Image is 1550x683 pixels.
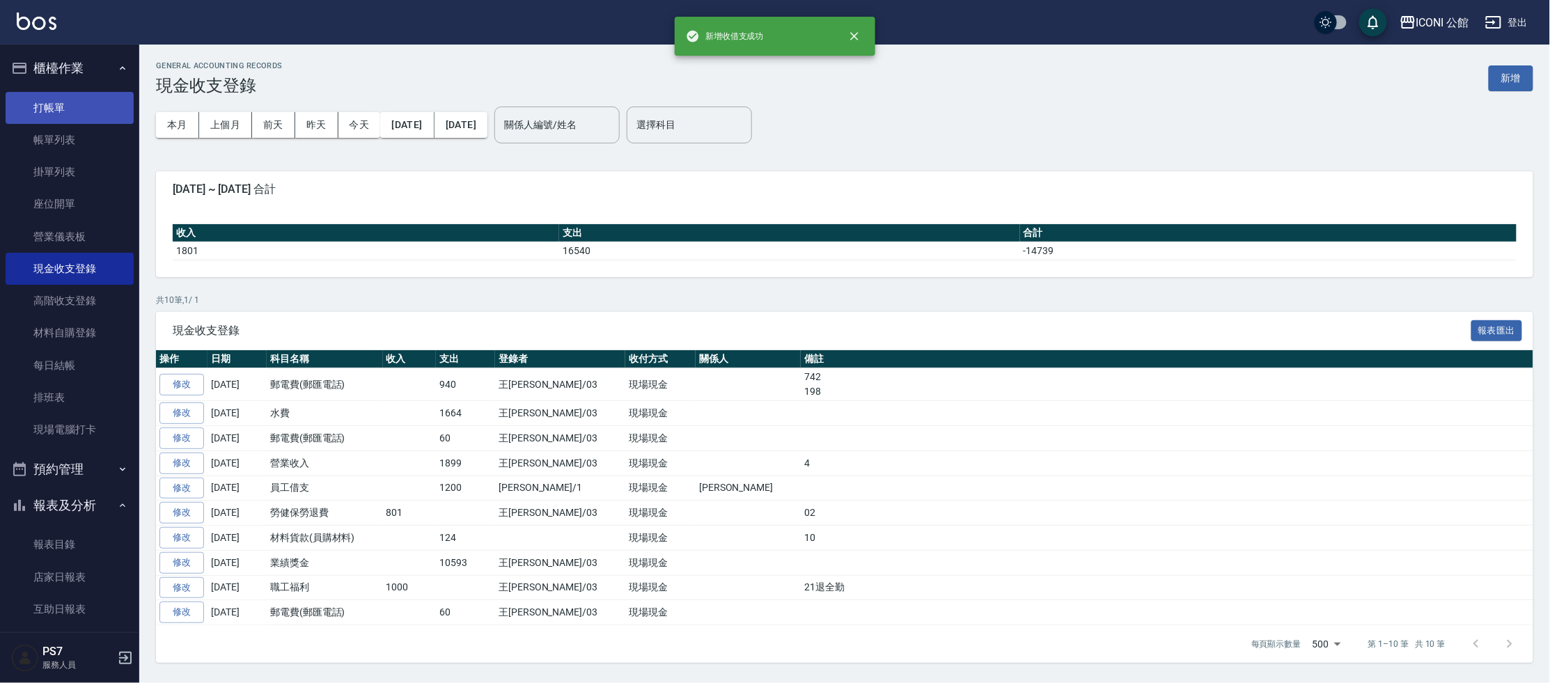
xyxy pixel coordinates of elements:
[495,368,625,401] td: 王[PERSON_NAME]/03
[338,112,381,138] button: 今天
[173,182,1517,196] span: [DATE] ~ [DATE] 合計
[159,374,204,395] a: 修改
[267,600,383,625] td: 郵電費(郵匯電話)
[495,550,625,575] td: 王[PERSON_NAME]/03
[159,502,204,524] a: 修改
[625,575,696,600] td: 現場現金
[156,350,208,368] th: 操作
[267,526,383,551] td: 材料貨款(員購材料)
[436,550,495,575] td: 10593
[696,350,801,368] th: 關係人
[208,350,267,368] th: 日期
[252,112,295,138] button: 前天
[267,550,383,575] td: 業績獎金
[495,401,625,426] td: 王[PERSON_NAME]/03
[625,476,696,501] td: 現場現金
[1394,8,1475,37] button: ICONI 公館
[156,112,199,138] button: 本月
[42,659,113,671] p: 服務人員
[801,450,1533,476] td: 4
[6,487,134,524] button: 報表及分析
[267,350,383,368] th: 科目名稱
[173,324,1471,338] span: 現金收支登錄
[173,242,559,260] td: 1801
[625,426,696,451] td: 現場現金
[6,317,134,349] a: 材料自購登錄
[208,426,267,451] td: [DATE]
[6,414,134,446] a: 現場電腦打卡
[436,426,495,451] td: 60
[625,450,696,476] td: 現場現金
[1251,638,1301,650] p: 每頁顯示數量
[6,221,134,253] a: 營業儀表板
[436,600,495,625] td: 60
[625,550,696,575] td: 現場現金
[6,285,134,317] a: 高階收支登錄
[625,501,696,526] td: 現場現金
[625,526,696,551] td: 現場現金
[801,575,1533,600] td: 21退全勤
[1489,71,1533,84] a: 新增
[559,242,1019,260] td: 16540
[696,476,801,501] td: [PERSON_NAME]
[1489,65,1533,91] button: 新增
[6,593,134,625] a: 互助日報表
[208,600,267,625] td: [DATE]
[17,13,56,30] img: Logo
[436,350,495,368] th: 支出
[267,476,383,501] td: 員工借支
[495,501,625,526] td: 王[PERSON_NAME]/03
[383,350,437,368] th: 收入
[625,401,696,426] td: 現場現金
[625,600,696,625] td: 現場現金
[159,577,204,599] a: 修改
[159,402,204,424] a: 修改
[208,575,267,600] td: [DATE]
[208,526,267,551] td: [DATE]
[11,644,39,672] img: Person
[435,112,487,138] button: [DATE]
[159,602,204,623] a: 修改
[208,476,267,501] td: [DATE]
[801,526,1533,551] td: 10
[495,350,625,368] th: 登錄者
[6,124,134,156] a: 帳單列表
[267,368,383,401] td: 郵電費(郵匯電話)
[208,368,267,401] td: [DATE]
[383,575,437,600] td: 1000
[6,528,134,560] a: 報表目錄
[208,550,267,575] td: [DATE]
[495,575,625,600] td: 王[PERSON_NAME]/03
[267,575,383,600] td: 職工福利
[801,368,1533,401] td: 742 198
[6,156,134,188] a: 掛單列表
[839,21,870,52] button: close
[1359,8,1387,36] button: save
[295,112,338,138] button: 昨天
[42,645,113,659] h5: PS7
[156,76,283,95] h3: 現金收支登錄
[1368,638,1446,650] p: 第 1–10 筆 共 10 筆
[6,561,134,593] a: 店家日報表
[6,625,134,657] a: 互助排行榜
[559,224,1019,242] th: 支出
[267,426,383,451] td: 郵電費(郵匯電話)
[6,451,134,487] button: 預約管理
[801,350,1533,368] th: 備註
[208,501,267,526] td: [DATE]
[436,450,495,476] td: 1899
[436,476,495,501] td: 1200
[6,92,134,124] a: 打帳單
[1471,320,1523,342] button: 報表匯出
[495,476,625,501] td: [PERSON_NAME]/1
[159,427,204,449] a: 修改
[1020,224,1517,242] th: 合計
[383,501,437,526] td: 801
[625,368,696,401] td: 現場現金
[267,501,383,526] td: 勞健保勞退費
[436,526,495,551] td: 124
[159,478,204,499] a: 修改
[6,188,134,220] a: 座位開單
[208,450,267,476] td: [DATE]
[267,401,383,426] td: 水費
